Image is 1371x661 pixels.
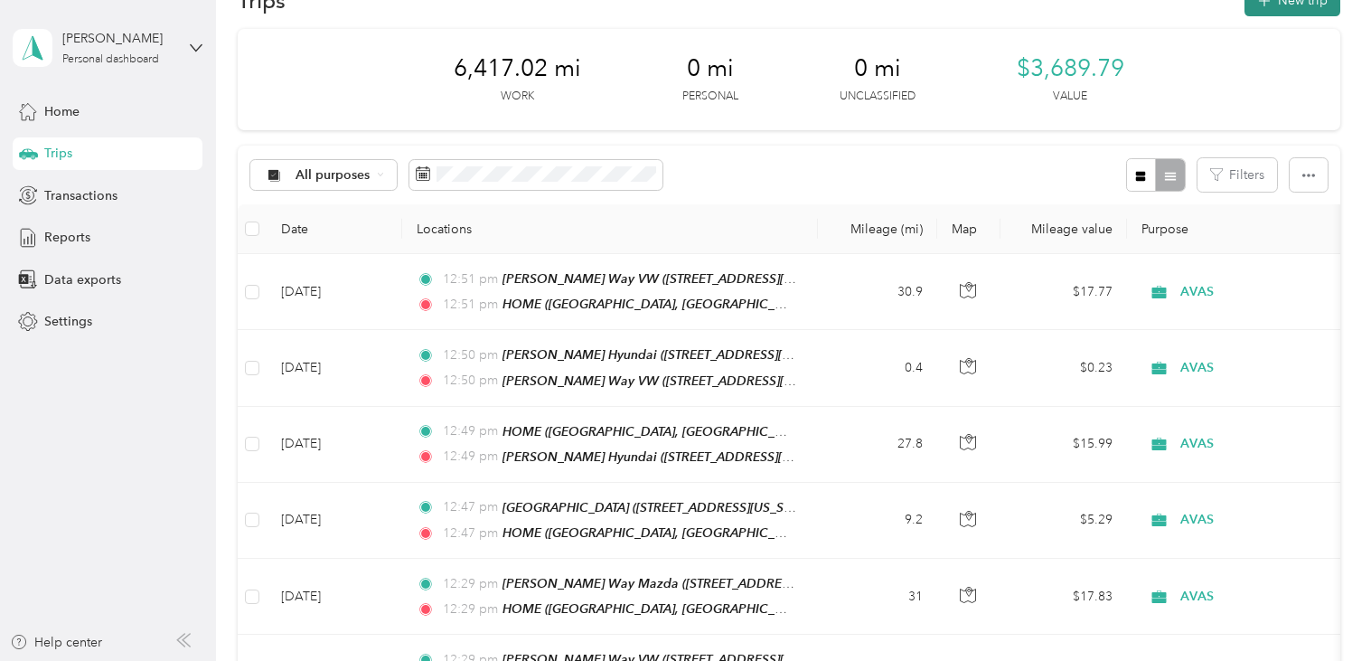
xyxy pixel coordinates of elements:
td: $17.83 [1000,559,1127,635]
p: Unclassified [840,89,916,105]
span: HOME ([GEOGRAPHIC_DATA], [GEOGRAPHIC_DATA], [US_STATE]) [502,424,883,439]
td: $15.99 [1000,407,1127,483]
th: Date [267,204,402,254]
span: $3,689.79 [1017,54,1124,83]
td: 27.8 [818,407,937,483]
td: $5.29 [1000,483,1127,559]
span: 12:29 pm [443,574,494,594]
span: Home [44,102,80,121]
iframe: Everlance-gr Chat Button Frame [1270,560,1371,661]
div: [PERSON_NAME] [62,29,175,48]
td: [DATE] [267,483,402,559]
span: 12:50 pm [443,371,494,391]
span: [PERSON_NAME] Way Mazda ([STREET_ADDRESS][PERSON_NAME][US_STATE]) [502,576,969,591]
span: 0 mi [687,54,734,83]
span: 12:47 pm [443,497,494,517]
span: [PERSON_NAME] Way VW ([STREET_ADDRESS][PERSON_NAME][US_STATE]) [502,373,949,389]
span: Settings [44,312,92,331]
span: Trips [44,144,72,163]
span: Reports [44,228,90,247]
td: 9.2 [818,483,937,559]
td: [DATE] [267,330,402,406]
span: 12:49 pm [443,447,494,467]
td: 31 [818,559,937,635]
span: Transactions [44,186,117,205]
span: 12:47 pm [443,524,494,543]
td: 0.4 [818,330,937,406]
span: AVAS [1180,282,1346,302]
p: Personal [682,89,738,105]
span: 12:51 pm [443,295,494,315]
p: Work [501,89,534,105]
span: 0 mi [854,54,901,83]
span: 12:29 pm [443,600,494,619]
span: [PERSON_NAME] Hyundai ([STREET_ADDRESS][PERSON_NAME][US_STATE]) [502,449,947,465]
span: 6,417.02 mi [454,54,581,83]
span: AVAS [1180,358,1346,378]
th: Map [937,204,1000,254]
div: Personal dashboard [62,54,159,65]
span: HOME ([GEOGRAPHIC_DATA], [GEOGRAPHIC_DATA], [US_STATE]) [502,297,883,312]
span: 12:50 pm [443,345,494,365]
span: 12:49 pm [443,421,494,441]
th: Locations [402,204,818,254]
td: $17.77 [1000,254,1127,330]
span: Data exports [44,270,121,289]
th: Mileage (mi) [818,204,937,254]
th: Mileage value [1000,204,1127,254]
span: All purposes [296,169,371,182]
td: [DATE] [267,254,402,330]
span: AVAS [1180,434,1346,454]
span: [GEOGRAPHIC_DATA] ([STREET_ADDRESS][US_STATE]) [502,500,817,515]
span: AVAS [1180,587,1346,607]
td: [DATE] [267,559,402,635]
span: 12:51 pm [443,269,494,289]
button: Help center [10,633,102,652]
span: [PERSON_NAME] Way VW ([STREET_ADDRESS][PERSON_NAME][US_STATE]) [502,271,949,287]
button: Filters [1197,158,1277,192]
span: [PERSON_NAME] Hyundai ([STREET_ADDRESS][PERSON_NAME][US_STATE]) [502,347,947,363]
span: AVAS [1180,510,1346,530]
span: HOME ([GEOGRAPHIC_DATA], [GEOGRAPHIC_DATA], [US_STATE]) [502,601,883,617]
td: [DATE] [267,407,402,483]
p: Value [1053,89,1087,105]
td: $0.23 [1000,330,1127,406]
span: HOME ([GEOGRAPHIC_DATA], [GEOGRAPHIC_DATA], [US_STATE]) [502,525,883,541]
td: 30.9 [818,254,937,330]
